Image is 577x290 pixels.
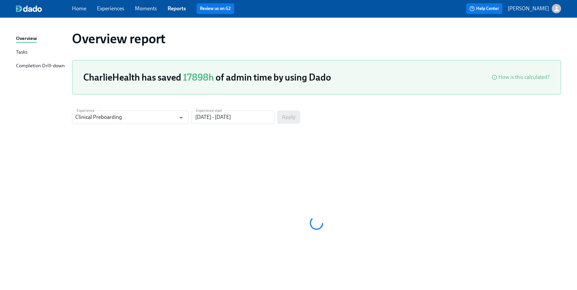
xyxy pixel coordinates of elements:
button: [PERSON_NAME] [508,4,561,13]
a: Home [72,5,86,12]
div: Overview [16,35,37,43]
a: Overview [16,35,67,43]
h1: Overview report [72,31,166,47]
a: Completion Drill-down [16,62,67,70]
button: Help Center [466,3,502,14]
div: Completion Drill-down [16,62,65,70]
a: Tasks [16,48,67,57]
a: Reports [168,5,186,12]
a: dado [16,5,72,12]
button: Review us on G2 [197,3,234,14]
img: dado [16,5,42,12]
a: Moments [135,5,157,12]
h3: CharlieHealth has saved of admin time by using Dado [83,71,331,83]
p: [PERSON_NAME] [508,5,549,12]
button: Open [176,113,186,123]
div: Tasks [16,48,27,57]
span: Help Center [469,5,499,12]
a: Review us on G2 [200,5,231,12]
span: 17898h [183,72,214,83]
a: Experiences [97,5,124,12]
div: How is this calculated? [498,74,550,81]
